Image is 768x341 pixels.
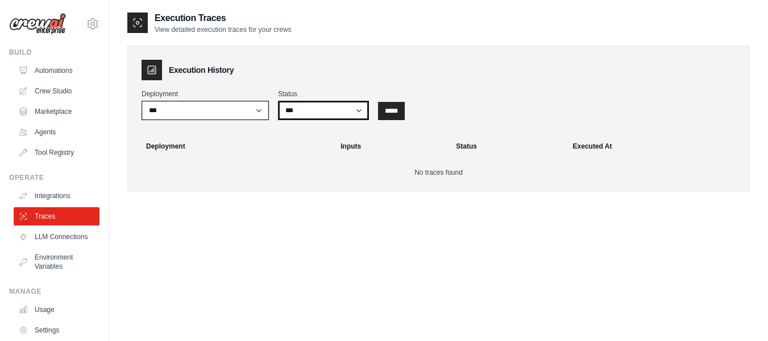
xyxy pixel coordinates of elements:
[155,25,292,34] p: View detailed execution traces for your crews
[169,64,234,76] h3: Execution History
[9,13,66,35] img: Logo
[9,287,99,296] div: Manage
[278,89,369,98] label: Status
[9,48,99,57] div: Build
[142,89,269,98] label: Deployment
[155,11,292,25] h2: Execution Traces
[14,123,99,141] a: Agents
[14,301,99,319] a: Usage
[14,207,99,225] a: Traces
[14,187,99,205] a: Integrations
[449,134,566,159] th: Status
[14,82,99,100] a: Crew Studio
[334,134,449,159] th: Inputs
[132,134,334,159] th: Deployment
[14,321,99,339] a: Settings
[14,102,99,121] a: Marketplace
[14,61,99,80] a: Automations
[142,168,736,177] p: No traces found
[14,228,99,246] a: LLM Connections
[14,143,99,162] a: Tool Registry
[9,173,99,182] div: Operate
[566,134,745,159] th: Executed At
[14,248,99,276] a: Environment Variables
